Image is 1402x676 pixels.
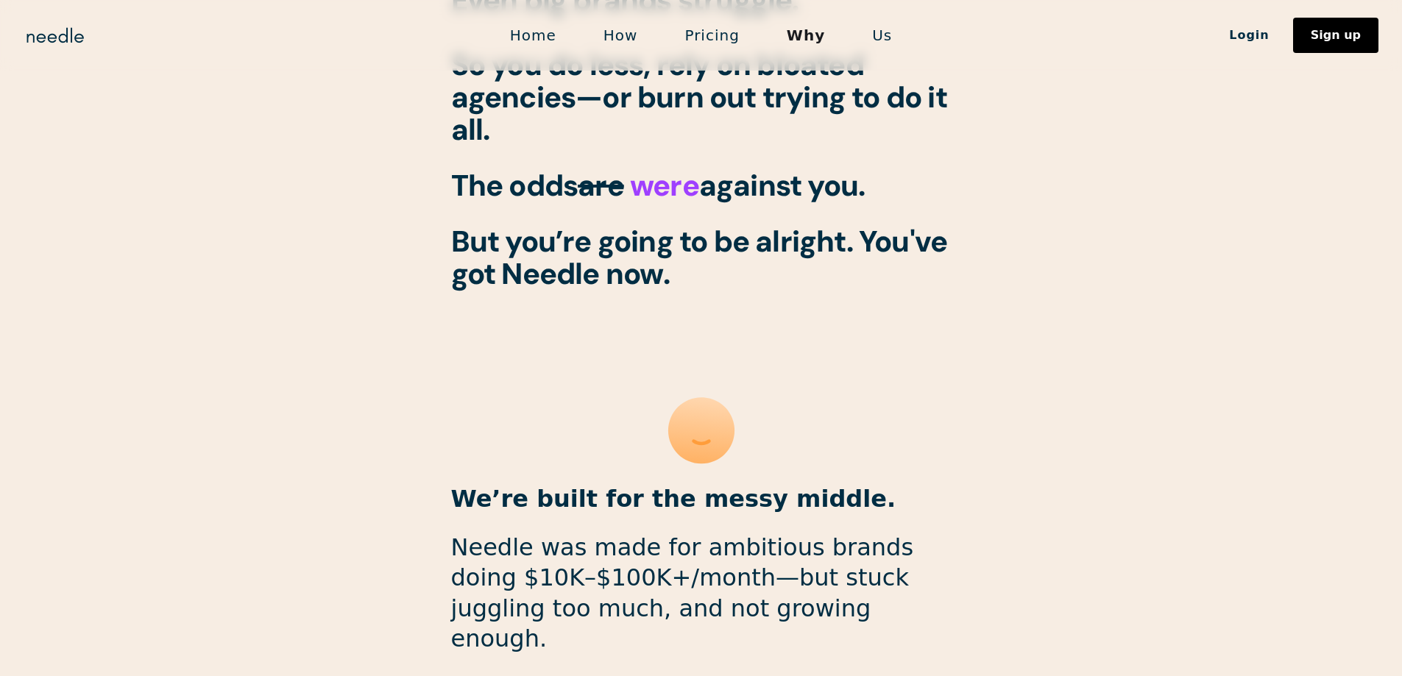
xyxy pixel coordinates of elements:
[630,169,699,202] span: were
[451,169,952,202] h1: The odds against you.
[1293,18,1378,53] a: Sign up
[763,20,849,51] a: Why
[661,20,762,51] a: Pricing
[578,169,624,202] span: are
[849,20,916,51] a: Us
[451,485,896,513] strong: We’re built for the messy middle.
[486,20,580,51] a: Home
[580,20,662,51] a: How
[1205,23,1293,48] a: Login
[1311,29,1361,41] div: Sign up
[451,225,952,290] h1: But you’re going to be alright. You've got Needle now.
